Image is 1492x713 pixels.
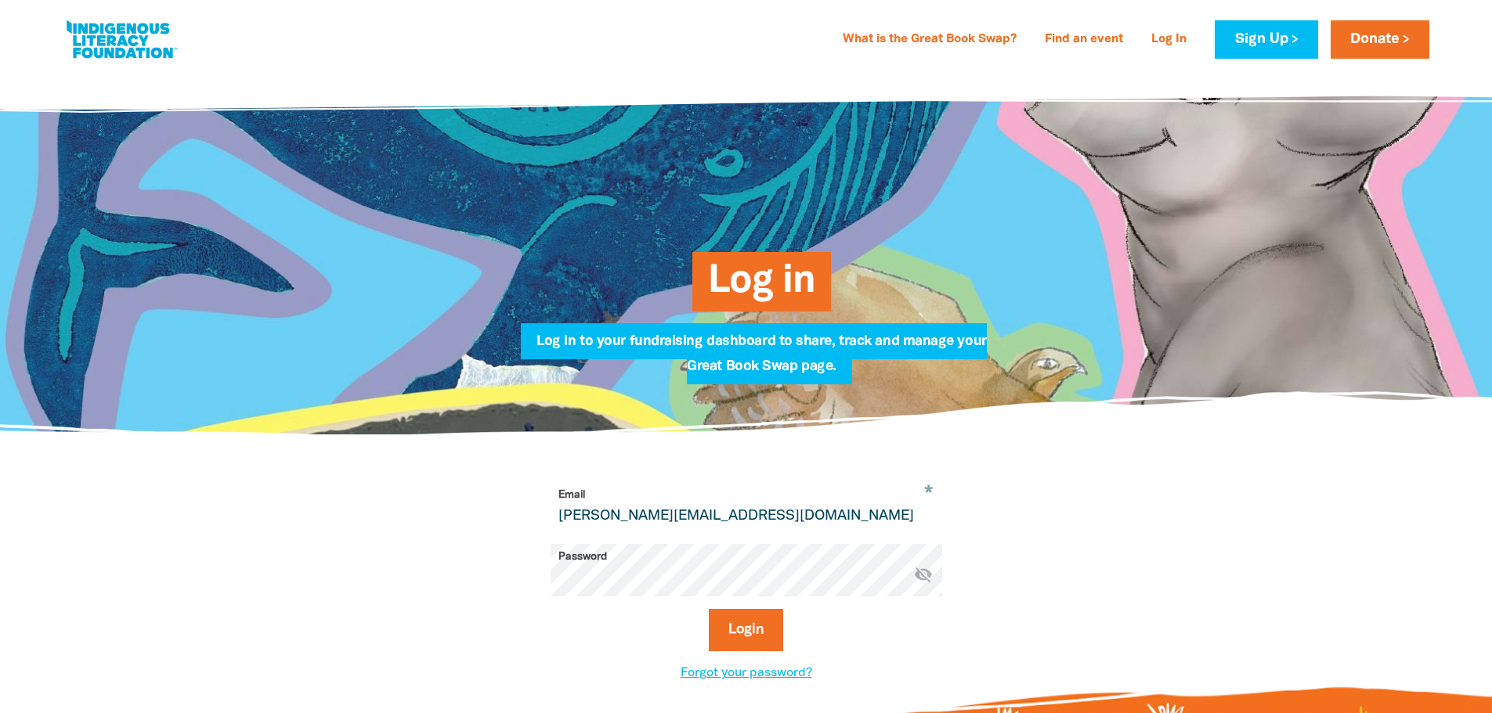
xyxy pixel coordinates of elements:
[833,27,1026,52] a: What is the Great Book Swap?
[681,668,812,679] a: Forgot your password?
[709,609,783,651] button: Login
[914,565,933,584] i: Hide password
[1142,27,1196,52] a: Log In
[1215,20,1317,59] a: Sign Up
[1035,27,1133,52] a: Find an event
[536,335,986,384] span: Log in to your fundraising dashboard to share, track and manage your Great Book Swap page.
[708,264,815,311] span: Log in
[914,565,933,586] button: visibility_off
[1331,20,1429,59] a: Donate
